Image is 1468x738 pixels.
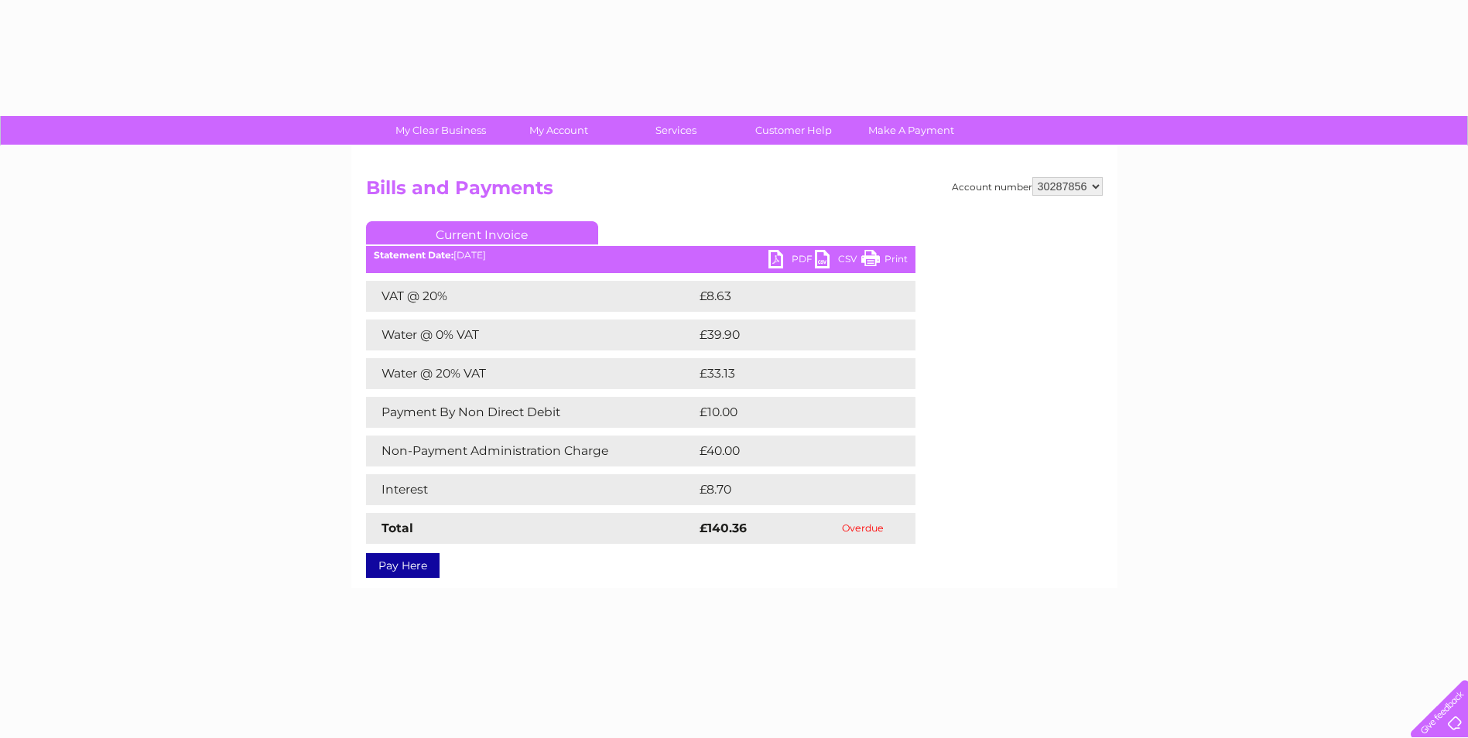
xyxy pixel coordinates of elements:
a: Customer Help [730,116,857,145]
td: Non-Payment Administration Charge [366,436,696,466]
a: Current Invoice [366,221,598,244]
td: Water @ 20% VAT [366,358,696,389]
a: Pay Here [366,553,440,578]
td: £40.00 [696,436,885,466]
td: Payment By Non Direct Debit [366,397,696,428]
a: Services [612,116,740,145]
td: Interest [366,474,696,505]
a: PDF [768,250,815,272]
div: [DATE] [366,250,915,261]
a: My Clear Business [377,116,505,145]
td: £8.63 [696,281,879,312]
td: £33.13 [696,358,882,389]
a: Print [861,250,908,272]
a: Make A Payment [847,116,975,145]
a: My Account [494,116,622,145]
a: CSV [815,250,861,272]
td: £39.90 [696,319,885,350]
strong: Total [382,521,413,535]
td: £10.00 [696,397,884,428]
div: Account number [952,177,1103,196]
h2: Bills and Payments [366,177,1103,207]
td: £8.70 [696,474,879,505]
td: Water @ 0% VAT [366,319,696,350]
strong: £140.36 [700,521,747,535]
b: Statement Date: [374,249,453,261]
td: VAT @ 20% [366,281,696,312]
td: Overdue [811,513,915,544]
